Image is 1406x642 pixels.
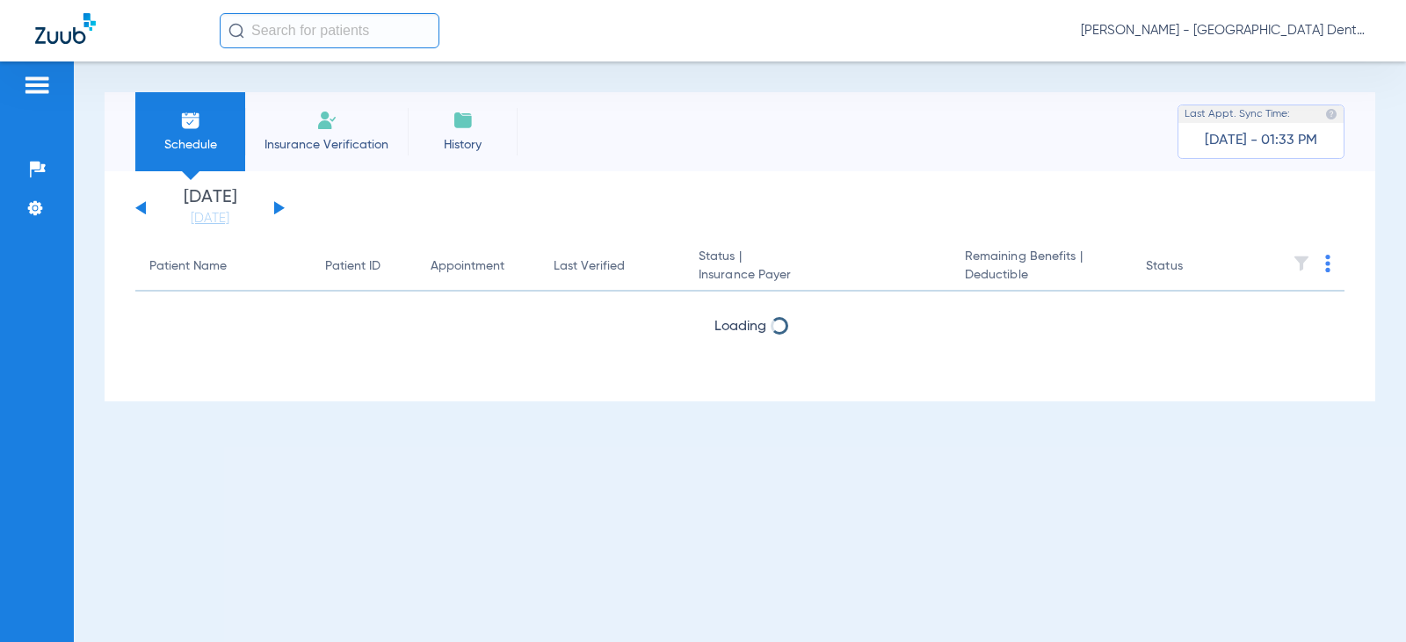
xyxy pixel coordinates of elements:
th: Status | [685,242,951,292]
div: Patient Name [149,257,297,276]
th: Status [1132,242,1250,292]
a: [DATE] [157,210,263,227]
span: [DATE] - 01:33 PM [1205,132,1317,149]
th: Remaining Benefits | [951,242,1132,292]
span: Insurance Payer [699,266,937,285]
span: History [421,136,504,154]
input: Search for patients [220,13,439,48]
div: Patient Name [149,257,227,276]
img: Manual Insurance Verification [316,110,337,131]
span: Deductible [965,266,1118,285]
img: last sync help info [1325,108,1337,120]
img: hamburger-icon [23,75,51,96]
img: filter.svg [1293,255,1310,272]
span: Insurance Verification [258,136,395,154]
img: History [453,110,474,131]
div: Patient ID [325,257,380,276]
span: [PERSON_NAME] - [GEOGRAPHIC_DATA] Dental Care [1081,22,1371,40]
span: Loading [714,320,766,334]
img: Zuub Logo [35,13,96,44]
div: Patient ID [325,257,402,276]
div: Appointment [431,257,504,276]
li: [DATE] [157,189,263,227]
div: Last Verified [554,257,670,276]
div: Appointment [431,257,525,276]
img: Search Icon [228,23,244,39]
img: group-dot-blue.svg [1325,255,1330,272]
img: Schedule [180,110,201,131]
div: Last Verified [554,257,625,276]
span: Last Appt. Sync Time: [1185,105,1290,123]
span: Schedule [149,136,232,154]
